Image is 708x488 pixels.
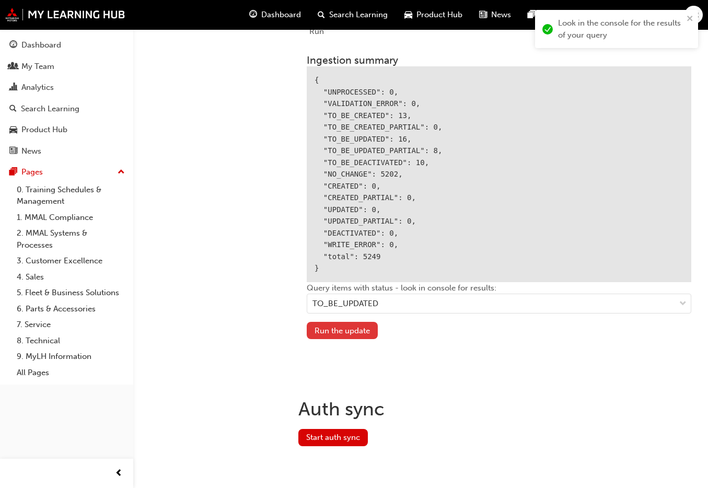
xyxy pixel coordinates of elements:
span: guage-icon [249,8,257,21]
div: Look in the console for the results of your query [558,17,683,41]
span: pages-icon [528,8,536,21]
a: 9. MyLH Information [13,348,129,365]
h1: Auth sync [298,398,700,421]
span: Search Learning [329,9,388,21]
a: 7. Service [13,317,129,333]
a: search-iconSearch Learning [309,4,396,26]
span: up-icon [118,166,125,179]
a: news-iconNews [471,4,519,26]
div: Query items with status - look in console for results: [307,282,691,322]
span: news-icon [9,147,17,156]
a: 6. Parts & Accessories [13,301,129,317]
a: 4. Sales [13,269,129,285]
a: 5. Fleet & Business Solutions [13,285,129,301]
a: My Team [4,57,129,76]
span: people-icon [9,62,17,72]
button: Run the update [307,322,378,339]
span: Dashboard [261,9,301,21]
a: 0. Training Schedules & Management [13,182,129,210]
h3: Ingestion summary [307,54,691,66]
a: All Pages [13,365,129,381]
div: { "UNPROCESSED": 0, "VALIDATION_ERROR": 0, "TO_BE_CREATED": 13, "TO_BE_CREATED_PARTIAL": 0, "TO_B... [307,66,691,282]
a: 8. Technical [13,333,129,349]
a: Analytics [4,78,129,97]
div: TO_BE_UPDATED [312,298,378,310]
span: Product Hub [416,9,462,21]
span: search-icon [9,104,17,114]
a: Search Learning [4,99,129,119]
span: car-icon [404,8,412,21]
button: Pages [4,162,129,182]
div: Pages [21,166,43,178]
a: 3. Customer Excellence [13,253,129,269]
span: car-icon [9,125,17,135]
span: search-icon [318,8,325,21]
div: Dashboard [21,39,61,51]
a: pages-iconPages [519,4,570,26]
span: down-icon [679,297,687,311]
button: close [687,14,694,26]
a: 2. MMAL Systems & Processes [13,225,129,253]
a: News [4,142,129,161]
button: DR [684,6,703,24]
a: 1. MMAL Compliance [13,210,129,226]
div: My Team [21,61,54,73]
span: news-icon [479,8,487,21]
button: DashboardMy TeamAnalyticsSearch LearningProduct HubNews [4,33,129,162]
div: Analytics [21,82,54,94]
button: Start auth sync [298,429,368,446]
img: mmal [5,8,125,21]
span: pages-icon [9,168,17,177]
span: chart-icon [9,83,17,92]
span: prev-icon [115,467,123,480]
div: Product Hub [21,124,67,136]
div: Search Learning [21,103,79,115]
a: car-iconProduct Hub [396,4,471,26]
a: Dashboard [4,36,129,55]
span: guage-icon [9,41,17,50]
span: News [491,9,511,21]
a: Product Hub [4,120,129,140]
div: News [21,145,41,157]
a: guage-iconDashboard [241,4,309,26]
